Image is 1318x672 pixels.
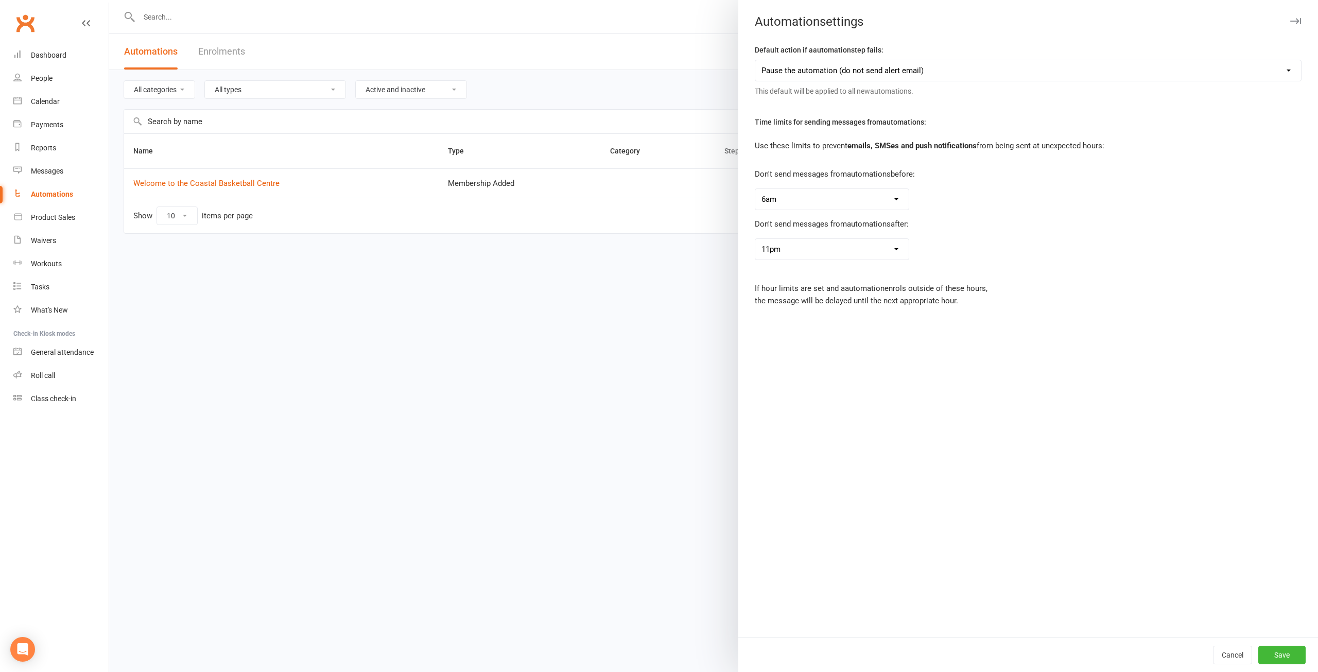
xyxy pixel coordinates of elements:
a: Tasks [13,275,109,299]
label: Time limits for sending messages from automations : [755,116,926,128]
label: Default action if a automation step fails: [755,44,883,56]
a: Class kiosk mode [13,387,109,410]
div: People [31,74,53,82]
a: Product Sales [13,206,109,229]
p: Don't send messages from automations after: [755,218,1161,230]
a: Automations [13,183,109,206]
a: Roll call [13,364,109,387]
div: Waivers [31,236,56,245]
div: Tasks [31,283,49,291]
a: Clubworx [12,10,38,36]
p: Don't send messages from automations before: [755,168,1161,180]
a: Reports [13,136,109,160]
button: Save [1258,646,1306,664]
div: Product Sales [31,213,75,221]
p: Use these limits to prevent from being sent at unexpected hours: [755,140,1255,152]
a: What's New [13,299,109,322]
div: Dashboard [31,51,66,59]
div: Automations [31,190,73,198]
div: Reports [31,144,56,152]
div: Roll call [31,371,55,380]
div: Payments [31,120,63,129]
a: Messages [13,160,109,183]
p: If hour limits are set and a automation enrols outside of these hours, the message will be delaye... [755,282,1255,307]
a: People [13,67,109,90]
div: Workouts [31,260,62,268]
strong: emails, SMSes and push notifications [847,141,977,150]
a: Calendar [13,90,109,113]
a: Workouts [13,252,109,275]
a: Dashboard [13,44,109,67]
div: What's New [31,306,68,314]
div: Calendar [31,97,60,106]
button: Cancel [1213,646,1252,664]
div: Messages [31,167,63,175]
div: Open Intercom Messenger [10,637,35,662]
a: Waivers [13,229,109,252]
a: Payments [13,113,109,136]
div: This default will be applied to all new automations . [755,85,1302,97]
div: Automation settings [738,14,1318,29]
a: General attendance kiosk mode [13,341,109,364]
div: Class check-in [31,394,76,403]
div: General attendance [31,348,94,356]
